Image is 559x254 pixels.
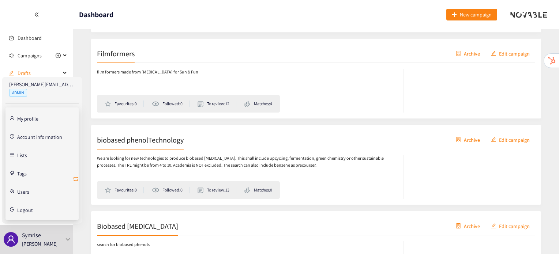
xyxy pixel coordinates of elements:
[18,35,42,41] a: Dashboard
[491,137,496,143] span: edit
[56,53,61,58] span: plus-circle
[17,188,29,194] a: Users
[464,136,480,144] span: Archive
[152,187,189,193] li: Followed: 0
[18,48,42,63] span: Campaigns
[485,48,535,59] button: editEdit campaign
[105,187,144,193] li: Favourites: 0
[97,48,135,58] h2: Filmformers
[485,220,535,232] button: editEdit campaign
[17,115,38,121] a: My profile
[244,187,272,193] li: Matches: 0
[9,89,27,97] span: ADMIN
[18,66,61,80] span: Drafts
[198,101,236,107] li: To review: 12
[450,220,485,232] button: containerArchive
[9,80,75,88] p: [PERSON_NAME][EMAIL_ADDRESS][DOMAIN_NAME]
[198,187,236,193] li: To review: 13
[452,12,457,18] span: plus
[491,223,496,229] span: edit
[22,240,57,248] p: [PERSON_NAME]
[73,174,79,185] button: retweet
[464,49,480,57] span: Archive
[17,151,27,158] a: Lists
[456,51,461,57] span: container
[446,9,497,20] button: plusNew campaign
[499,49,530,57] span: Edit campaign
[9,71,14,76] span: edit
[97,134,184,145] h2: biobased phenolTechnology
[522,219,559,254] iframe: Chat Widget
[22,231,41,240] p: Symrise
[450,48,485,59] button: containerArchive
[456,223,461,229] span: container
[485,134,535,145] button: editEdit campaign
[244,101,272,107] li: Matches: 4
[17,133,62,140] a: Account information
[450,134,485,145] button: containerArchive
[97,241,150,248] p: search for biobased phenols
[499,222,530,230] span: Edit campaign
[491,51,496,57] span: edit
[91,38,541,119] a: FilmformerscontainerArchiveeditEdit campaignfilm formers made from [MEDICAL_DATA] for Sun & FunFa...
[499,136,530,144] span: Edit campaign
[97,69,198,76] p: film formers made from [MEDICAL_DATA] for Sun & Fun
[9,53,14,58] span: sound
[7,235,15,244] span: user
[456,137,461,143] span: container
[34,12,39,17] span: double-left
[464,222,480,230] span: Archive
[17,208,33,213] span: Logout
[460,11,492,19] span: New campaign
[97,155,396,169] p: We are looking for new technologies to produce biobased [MEDICAL_DATA]. This shall include upcycl...
[97,221,178,231] h2: Biobased [MEDICAL_DATA]
[105,101,144,107] li: Favourites: 0
[10,207,14,212] span: logout
[91,125,541,205] a: biobased phenolTechnologycontainerArchiveeditEdit campaignWe are looking for new technologies to ...
[17,170,27,176] a: Tags
[73,176,79,183] span: retweet
[152,101,189,107] li: Followed: 0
